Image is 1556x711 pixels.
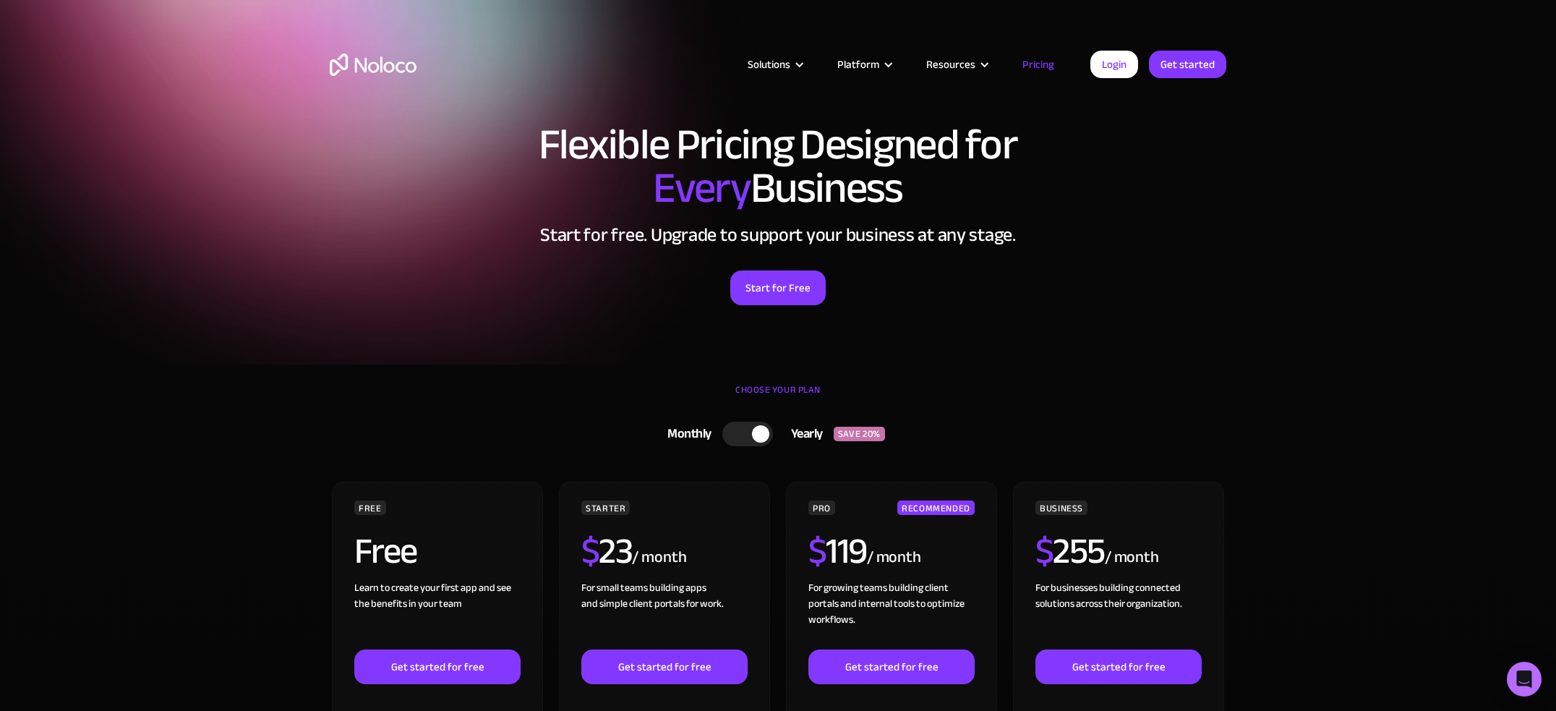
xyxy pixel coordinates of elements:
[581,580,748,650] div: For small teams building apps and simple client portals for work. ‍
[1035,533,1105,569] h2: 255
[354,650,521,684] a: Get started for free
[581,650,748,684] a: Get started for free
[330,123,1226,210] h1: Flexible Pricing Designed for Business
[354,533,417,569] h2: Free
[330,54,416,76] a: home
[837,55,879,74] div: Platform
[808,533,867,569] h2: 119
[330,379,1226,415] div: CHOOSE YOUR PLAN
[1004,55,1072,74] a: Pricing
[748,55,790,74] div: Solutions
[1035,650,1202,684] a: Get started for free
[354,501,386,515] div: FREE
[867,546,921,569] div: / month
[908,55,1004,74] div: Resources
[1090,51,1138,78] a: Login
[819,55,908,74] div: Platform
[808,650,975,684] a: Get started for free
[354,580,521,650] div: Learn to create your first app and see the benefits in your team ‍
[730,271,826,305] a: Start for Free
[1507,662,1542,697] div: Open Intercom Messenger
[653,148,751,229] span: Every
[1035,517,1053,585] span: $
[581,501,630,515] div: STARTER
[649,423,722,445] div: Monthly
[1105,546,1159,569] div: / month
[581,517,599,585] span: $
[897,501,975,515] div: RECOMMENDED
[808,501,835,515] div: PRO
[834,427,885,441] div: SAVE 20%
[730,55,819,74] div: Solutions
[926,55,975,74] div: Resources
[581,533,633,569] h2: 23
[1035,501,1087,515] div: BUSINESS
[330,224,1226,246] h2: Start for free. Upgrade to support your business at any stage.
[1149,51,1226,78] a: Get started
[808,580,975,650] div: For growing teams building client portals and internal tools to optimize workflows.
[632,546,686,569] div: / month
[1035,580,1202,650] div: For businesses building connected solutions across their organization. ‍
[808,517,826,585] span: $
[773,423,834,445] div: Yearly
